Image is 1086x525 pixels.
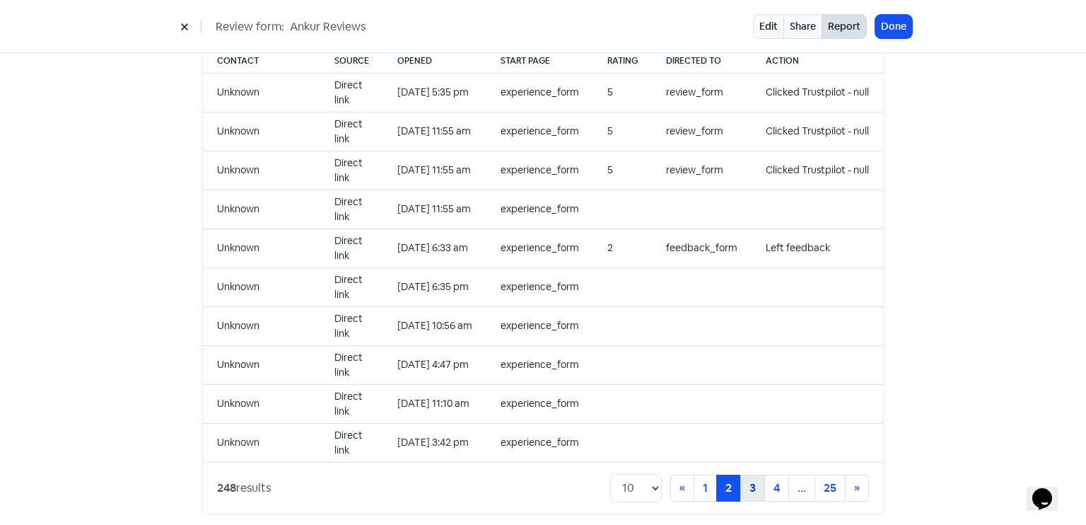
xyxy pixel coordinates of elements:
td: Clicked Trustpilot - null [752,112,883,151]
a: 4 [764,475,789,502]
a: Next [845,475,869,502]
td: Direct link [320,306,383,345]
button: Done [875,15,912,38]
td: [DATE] 11:55 am [383,190,486,229]
a: 3 [740,475,765,502]
th: Rating [593,49,652,74]
td: Direct link [320,190,383,229]
td: [DATE] 6:35 pm [383,267,486,306]
td: review_form [652,112,752,151]
td: Direct link [320,151,383,190]
td: experience_form [486,267,593,306]
td: [DATE] 11:55 am [383,151,486,190]
td: Left feedback [752,229,883,267]
td: Direct link [320,423,383,462]
td: Direct link [320,384,383,423]
td: [DATE] 11:10 am [383,384,486,423]
iframe: chat widget [1027,468,1072,511]
span: « [679,480,685,495]
td: 2 [593,229,652,267]
td: experience_form [486,306,593,345]
td: [DATE] 10:56 am [383,306,486,345]
a: Previous [670,475,694,502]
td: Unknown [203,112,320,151]
td: [DATE] 6:33 am [383,229,486,267]
a: 25 [814,475,846,502]
td: experience_form [486,345,593,384]
td: 5 [593,73,652,112]
td: Unknown [203,306,320,345]
th: Opened [383,49,486,74]
td: Unknown [203,384,320,423]
td: experience_form [486,423,593,462]
div: results [217,480,271,497]
td: experience_form [486,112,593,151]
td: Clicked Trustpilot - null [752,151,883,190]
a: Share [783,14,822,39]
button: Report [822,14,867,39]
td: Unknown [203,345,320,384]
td: experience_form [486,151,593,190]
th: Source [320,49,383,74]
th: Action [752,49,883,74]
th: Directed to [652,49,752,74]
td: 5 [593,151,652,190]
td: 5 [593,112,652,151]
td: Direct link [320,229,383,267]
a: ... [788,475,815,502]
a: 1 [694,475,717,502]
a: Edit [753,14,784,39]
td: review_form [652,151,752,190]
td: Unknown [203,423,320,462]
td: experience_form [486,229,593,267]
td: Unknown [203,151,320,190]
td: Unknown [203,229,320,267]
td: Unknown [203,267,320,306]
td: experience_form [486,73,593,112]
td: Clicked Trustpilot - null [752,73,883,112]
td: review_form [652,73,752,112]
td: Direct link [320,112,383,151]
th: Contact [203,49,320,74]
td: [DATE] 5:35 pm [383,73,486,112]
th: Start page [486,49,593,74]
a: 2 [716,475,741,502]
td: experience_form [486,190,593,229]
td: Unknown [203,190,320,229]
td: [DATE] 11:55 am [383,112,486,151]
td: Direct link [320,345,383,384]
td: experience_form [486,384,593,423]
td: [DATE] 3:42 pm [383,423,486,462]
strong: 248 [217,480,236,495]
td: [DATE] 4:47 pm [383,345,486,384]
td: Direct link [320,267,383,306]
span: » [854,480,860,495]
td: feedback_form [652,229,752,267]
td: Direct link [320,73,383,112]
span: Review form: [216,18,284,35]
td: Unknown [203,73,320,112]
